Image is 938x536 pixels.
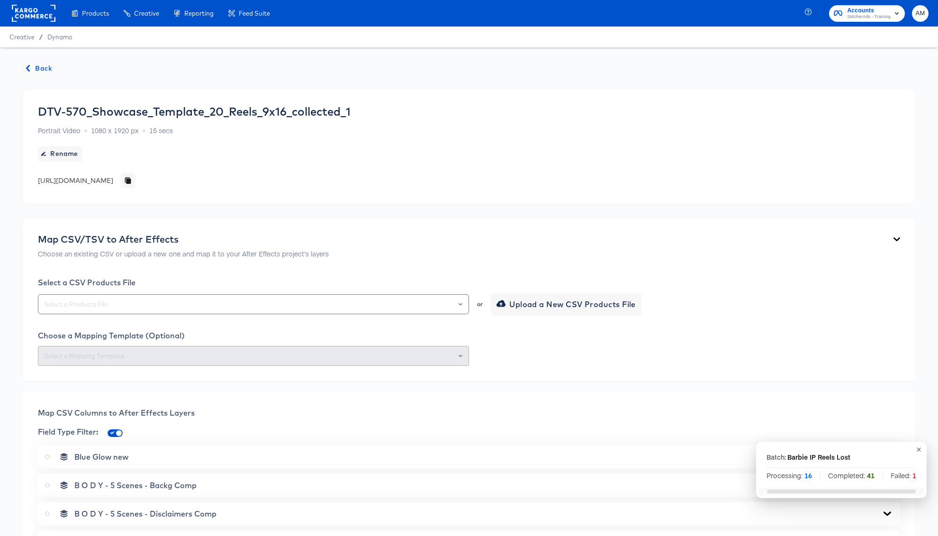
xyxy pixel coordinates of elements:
span: Blue Glow new [74,452,128,462]
span: B O D Y - 5 Scenes - Disclaimers Comp [74,509,216,518]
span: Accounts [847,6,891,16]
span: Reporting [184,9,214,17]
button: AM [912,5,929,22]
span: Processing: [767,471,812,480]
div: DTV-570_Showcase_Template_20_Reels_9x16_collected_1 [38,105,351,118]
button: Back [23,63,56,74]
button: Open [459,298,462,311]
span: / [35,33,47,41]
span: Feed Suite [239,9,270,17]
span: Map CSV Columns to After Effects Layers [38,408,195,418]
div: Choose a Mapping Template (Optional) [38,331,900,340]
span: B O D Y - 5 Scenes - Backg Comp [74,481,197,490]
span: Back [27,63,52,74]
a: Dynamo [47,33,72,41]
span: Failed: [891,471,916,480]
span: 1080 x 1920 px [91,126,139,135]
input: Select a Mapping Template [42,351,465,362]
span: StitcherAds - Training [847,13,891,21]
div: Map CSV/TSV to After Effects [38,234,329,245]
strong: 41 [867,471,875,480]
strong: 1 [912,471,916,480]
button: AccountsStitcherAds - Training [829,5,905,22]
span: AM [916,8,925,19]
div: Select a CSV Products File [38,278,900,287]
span: Products [82,9,109,17]
span: Creative [134,9,159,17]
strong: 16 [804,471,812,480]
span: Portrait Video [38,126,81,135]
div: Barbie IP Reels Lost [787,452,850,462]
button: Upload a New CSV Products File [491,293,641,316]
span: Creative [9,33,35,41]
span: Completed: [828,471,875,480]
p: Batch: [767,452,786,462]
p: Choose an existing CSV or upload a new one and map it to your After Effects project's layers [38,249,329,258]
input: Select a Products File [42,299,465,310]
span: Upload a New CSV Products File [498,298,636,311]
div: [URL][DOMAIN_NAME] [38,176,113,185]
div: or [476,301,484,307]
span: Field Type Filter: [38,427,98,436]
span: 15 secs [149,126,173,135]
button: Rename [38,146,82,162]
span: Rename [42,148,78,160]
